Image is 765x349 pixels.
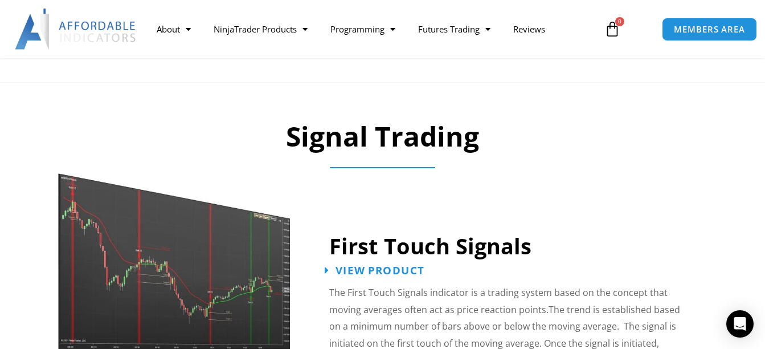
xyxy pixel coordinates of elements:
[202,16,319,42] a: NinjaTrader Products
[587,13,637,46] a: 0
[726,310,754,338] div: Open Intercom Messenger
[502,16,557,42] a: Reviews
[145,16,202,42] a: About
[15,9,137,50] img: LogoAI | Affordable Indicators – NinjaTrader
[329,231,531,261] a: First Touch Signals
[407,16,502,42] a: Futures Trading
[145,16,597,42] nav: Menu
[32,119,733,154] h2: Signal Trading
[336,265,424,275] span: View Product
[325,265,424,275] a: View Product
[615,17,624,26] span: 0
[674,25,745,34] span: MEMBERS AREA
[662,18,757,41] a: MEMBERS AREA
[319,16,407,42] a: Programming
